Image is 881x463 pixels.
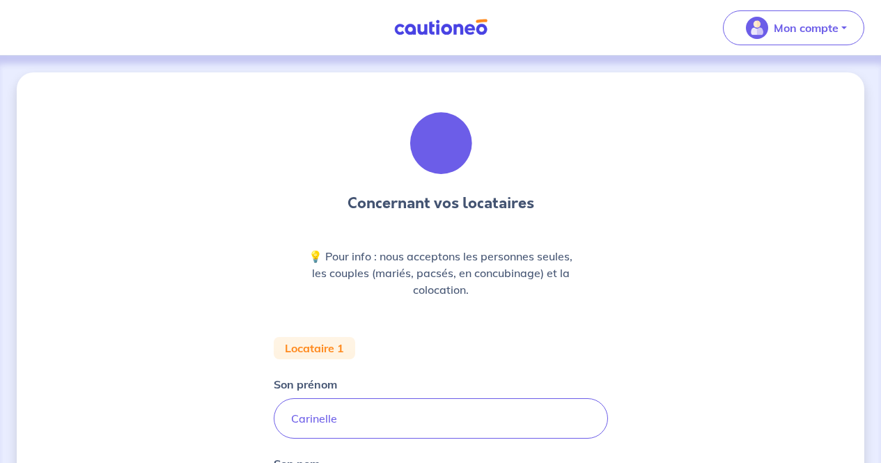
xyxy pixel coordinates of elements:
[389,19,493,36] img: Cautioneo
[348,192,534,214] h3: Concernant vos locataires
[774,19,839,36] p: Mon compte
[723,10,864,45] button: illu_account_valid_menu.svgMon compte
[274,398,608,439] input: John
[746,17,768,39] img: illu_account_valid_menu.svg
[274,376,337,393] p: Son prénom
[403,106,478,181] img: illu_tenants.svg
[307,248,575,298] p: 💡 Pour info : nous acceptons les personnes seules, les couples (mariés, pacsés, en concubinage) e...
[274,337,355,359] div: Locataire 1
